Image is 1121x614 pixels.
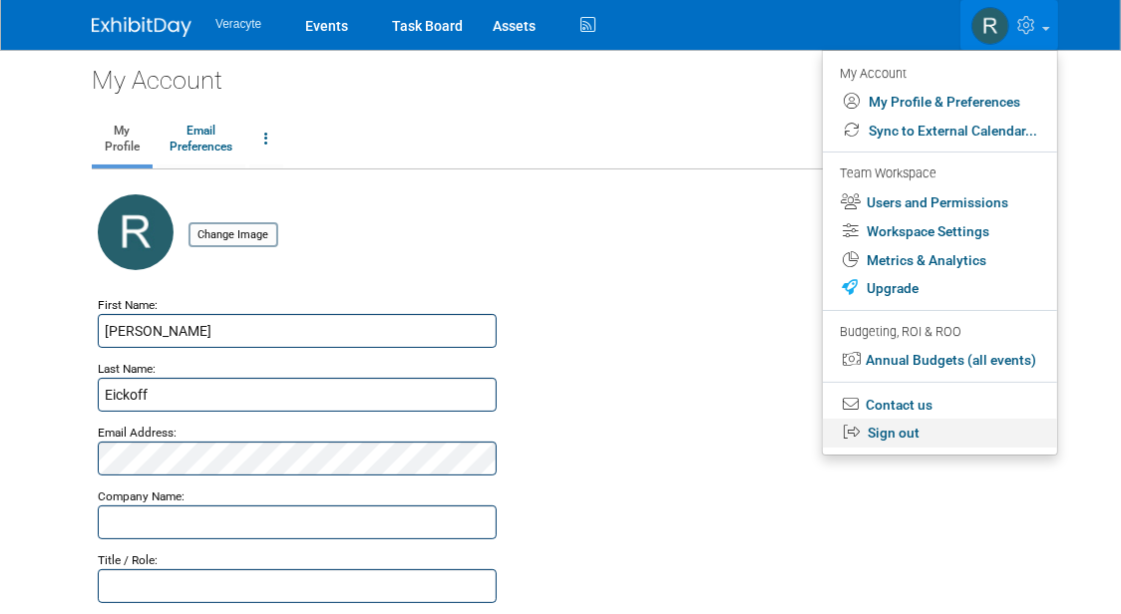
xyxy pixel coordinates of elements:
[157,115,245,164] a: EmailPreferences
[823,188,1057,217] a: Users and Permissions
[823,88,1057,117] a: My Profile & Preferences
[823,274,1057,303] a: Upgrade
[98,426,177,440] small: Email Address:
[823,391,1057,420] a: Contact us
[823,117,1057,146] a: Sync to External Calendar...
[98,298,158,312] small: First Name:
[840,61,1037,85] div: My Account
[823,419,1057,448] a: Sign out
[823,246,1057,275] a: Metrics & Analytics
[98,489,185,503] small: Company Name:
[823,346,1057,375] a: Annual Budgets (all events)
[92,50,1029,98] div: My Account
[98,553,158,567] small: Title / Role:
[840,322,1037,343] div: Budgeting, ROI & ROO
[98,194,174,270] img: R.jpg
[840,163,1037,185] div: Team Workspace
[215,17,261,31] span: Veracyte
[823,217,1057,246] a: Workspace Settings
[98,362,156,376] small: Last Name:
[971,7,1009,45] img: Rhonda Eickoff
[92,17,191,37] img: ExhibitDay
[92,115,153,164] a: MyProfile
